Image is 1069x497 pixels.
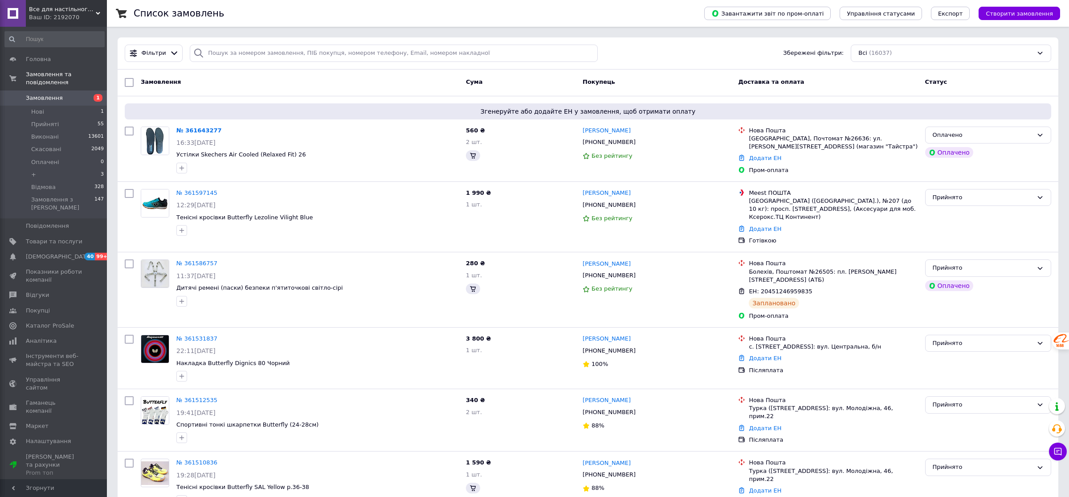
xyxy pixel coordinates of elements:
[749,366,918,374] div: Післяплата
[466,409,482,415] span: 2 шт.
[466,471,482,478] span: 1 шт.
[749,135,918,151] div: [GEOGRAPHIC_DATA], Почтомат №26636: ул. [PERSON_NAME][STREET_ADDRESS] (магазин "Тайстра")
[176,214,313,221] a: Тенісні кросівки Butterfly Lezoline Vilight Blue
[749,288,812,295] span: ЕН: 20451246959835
[26,55,51,63] span: Головна
[176,284,343,291] a: Дитячі ремені (паски) безпеки п'ятиточкові світло-сірі
[31,133,59,141] span: Виконані
[26,352,82,368] span: Інструменти веб-майстра та SEO
[31,158,59,166] span: Оплачені
[466,459,491,466] span: 1 590 ₴
[176,484,309,490] a: Тенісні кросівки Butterfly SAL Yellow р.36-38
[141,259,169,288] a: Фото товару
[749,226,781,232] a: Додати ЕН
[141,78,181,85] span: Замовлення
[26,437,71,445] span: Налаштування
[31,171,36,179] span: +
[176,189,217,196] a: № 361597145
[141,396,169,425] a: Фото товару
[749,343,918,351] div: с. [STREET_ADDRESS]: вул. Центральна, б/н
[466,335,491,342] span: 3 800 ₴
[141,189,169,218] a: Фото товару
[101,158,104,166] span: 0
[95,253,110,260] span: 99+
[581,469,637,481] div: [PHONE_NUMBER]
[176,151,306,158] span: Устілки Skechers Air Cooled (Relaxed Fit) 26
[141,127,169,155] img: Фото товару
[933,131,1033,140] div: Оплачено
[31,120,59,128] span: Прийняті
[749,155,781,161] a: Додати ЕН
[26,94,63,102] span: Замовлення
[583,396,631,405] a: [PERSON_NAME]
[583,260,631,268] a: [PERSON_NAME]
[704,7,831,20] button: Завантажити звіт по пром-оплаті
[26,322,74,330] span: Каталог ProSale
[749,396,918,404] div: Нова Пошта
[134,8,224,19] h1: Список замовлень
[26,268,82,284] span: Показники роботи компанії
[840,7,922,20] button: Управління статусами
[176,409,216,416] span: 19:41[DATE]
[749,355,781,361] a: Додати ЕН
[176,472,216,479] span: 19:28[DATE]
[190,45,598,62] input: Пошук за номером замовлення, ПІБ покупця, номером телефону, Email, номером накладної
[583,459,631,468] a: [PERSON_NAME]
[933,400,1033,410] div: Прийнято
[581,199,637,211] div: [PHONE_NUMBER]
[938,10,963,17] span: Експорт
[749,197,918,222] div: [GEOGRAPHIC_DATA] ([GEOGRAPHIC_DATA].), №207 (до 10 кг): просп. [STREET_ADDRESS], (Аксесуари для ...
[466,139,482,145] span: 2 шт.
[128,107,1048,116] span: Згенеруйте або додайте ЕН у замовлення, щоб отримати оплату
[749,237,918,245] div: Готівкою
[29,5,96,13] span: Все для настільного тенісу
[466,127,485,134] span: 560 ₴
[176,459,217,466] a: № 361510836
[466,272,482,279] span: 1 шт.
[749,404,918,420] div: Турка ([STREET_ADDRESS]: вул. Молодіжна, 46, прим.22
[26,238,82,246] span: Товари та послуги
[31,145,61,153] span: Скасовані
[869,49,892,56] span: (16037)
[581,407,637,418] div: [PHONE_NUMBER]
[749,467,918,483] div: Турка ([STREET_ADDRESS]: вул. Молодіжна, 46, прим.22
[176,347,216,354] span: 22:11[DATE]
[176,260,217,267] a: № 361586757
[749,459,918,467] div: Нова Пошта
[176,201,216,209] span: 12:29[DATE]
[26,453,82,477] span: [PERSON_NAME] та рахунки
[26,337,57,345] span: Аналітика
[925,78,947,85] span: Статус
[4,31,105,47] input: Пошук
[749,335,918,343] div: Нова Пошта
[176,335,217,342] a: № 361531837
[925,147,973,158] div: Оплачено
[749,298,799,308] div: Заплановано
[176,139,216,146] span: 16:33[DATE]
[749,189,918,197] div: Meest ПОШТА
[85,253,95,260] span: 40
[101,108,104,116] span: 1
[26,422,49,430] span: Маркет
[101,171,104,179] span: 3
[466,347,482,353] span: 1 шт.
[933,339,1033,348] div: Прийнято
[749,268,918,284] div: Болехів, Поштомат №26505: пл. [PERSON_NAME][STREET_ADDRESS] (АТБ)
[176,421,318,428] a: Спортивні тонкі шкарпетки Butterfly (24-28см)
[141,260,169,288] img: Фото товару
[94,183,104,191] span: 328
[91,145,104,153] span: 2049
[583,78,615,85] span: Покупець
[925,280,973,291] div: Оплачено
[592,215,632,222] span: Без рейтингу
[26,253,92,261] span: [DEMOGRAPHIC_DATA]
[979,7,1060,20] button: Створити замовлення
[141,459,169,487] a: Фото товару
[933,463,1033,472] div: Прийнято
[847,10,915,17] span: Управління статусами
[749,166,918,174] div: Пром-оплата
[141,461,169,485] img: Фото товару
